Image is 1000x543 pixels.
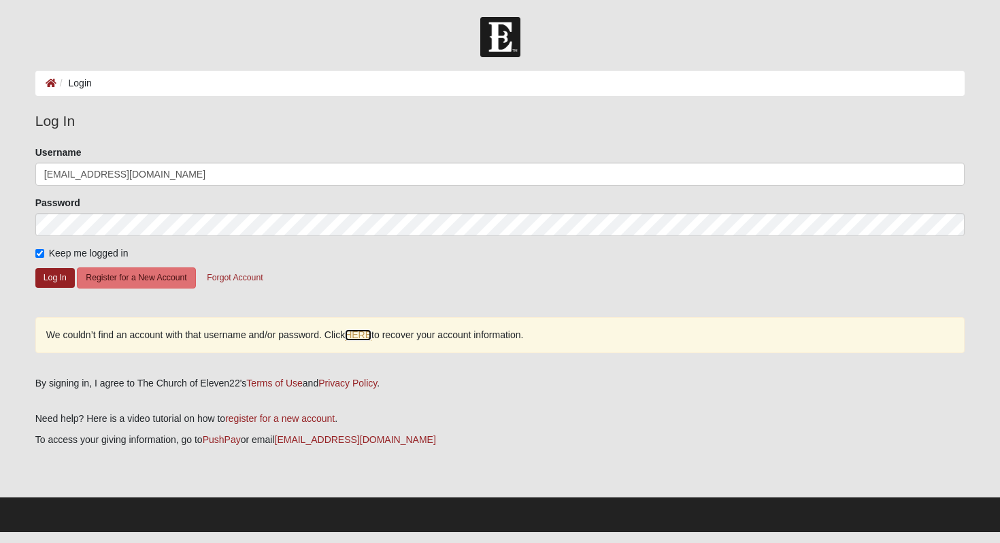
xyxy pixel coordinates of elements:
p: Need help? Here is a video tutorial on how to . [35,412,965,426]
button: Forgot Account [198,267,271,289]
div: By signing in, I agree to The Church of Eleven22's and . [35,376,965,391]
label: Username [35,146,82,159]
a: HERE [345,329,371,341]
a: Privacy Policy [318,378,377,389]
a: register for a new account [225,413,335,424]
a: Terms of Use [246,378,302,389]
span: Keep me logged in [49,248,129,259]
label: Password [35,196,80,210]
input: Keep me logged in [35,249,44,258]
legend: Log In [35,110,965,132]
p: To access your giving information, go to or email [35,433,965,447]
div: We couldn’t find an account with that username and/or password. Click to recover your account inf... [35,317,965,353]
button: Register for a New Account [77,267,195,289]
li: Login [56,76,92,90]
img: Church of Eleven22 Logo [480,17,520,57]
button: Log In [35,268,75,288]
a: PushPay [203,434,241,445]
a: [EMAIL_ADDRESS][DOMAIN_NAME] [275,434,436,445]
